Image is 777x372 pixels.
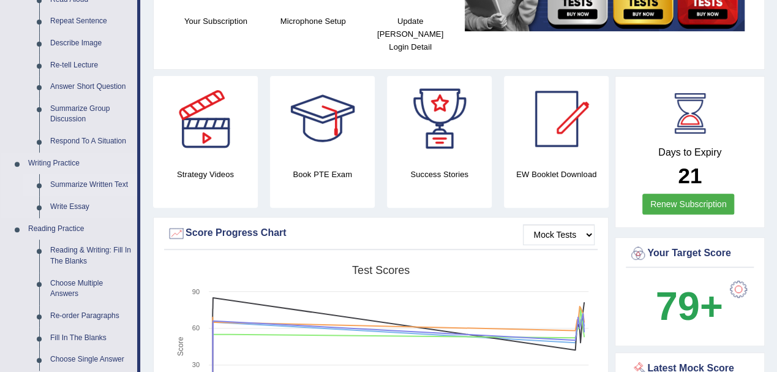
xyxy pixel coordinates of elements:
[629,245,751,263] div: Your Target Score
[270,168,375,181] h4: Book PTE Exam
[153,168,258,181] h4: Strategy Videos
[173,15,258,28] h4: Your Subscription
[45,131,137,153] a: Respond To A Situation
[271,15,356,28] h4: Microphone Setup
[45,349,137,371] a: Choose Single Answer
[23,153,137,175] a: Writing Practice
[387,168,492,181] h4: Success Stories
[167,224,595,243] div: Score Progress Chart
[642,194,735,214] a: Renew Subscription
[45,305,137,327] a: Re-order Paragraphs
[45,174,137,196] a: Summarize Written Text
[655,284,723,328] b: 79+
[45,273,137,305] a: Choose Multiple Answers
[192,288,200,295] text: 90
[45,32,137,55] a: Describe Image
[368,15,453,53] h4: Update [PERSON_NAME] Login Detail
[45,55,137,77] a: Re-tell Lecture
[45,10,137,32] a: Repeat Sentence
[45,76,137,98] a: Answer Short Question
[45,196,137,218] a: Write Essay
[176,336,185,356] tspan: Score
[678,164,702,188] b: 21
[352,264,410,276] tspan: Test scores
[45,327,137,349] a: Fill In The Blanks
[629,147,751,158] h4: Days to Expiry
[192,324,200,332] text: 60
[504,168,609,181] h4: EW Booklet Download
[45,98,137,131] a: Summarize Group Discussion
[192,361,200,368] text: 30
[23,218,137,240] a: Reading Practice
[45,240,137,272] a: Reading & Writing: Fill In The Blanks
